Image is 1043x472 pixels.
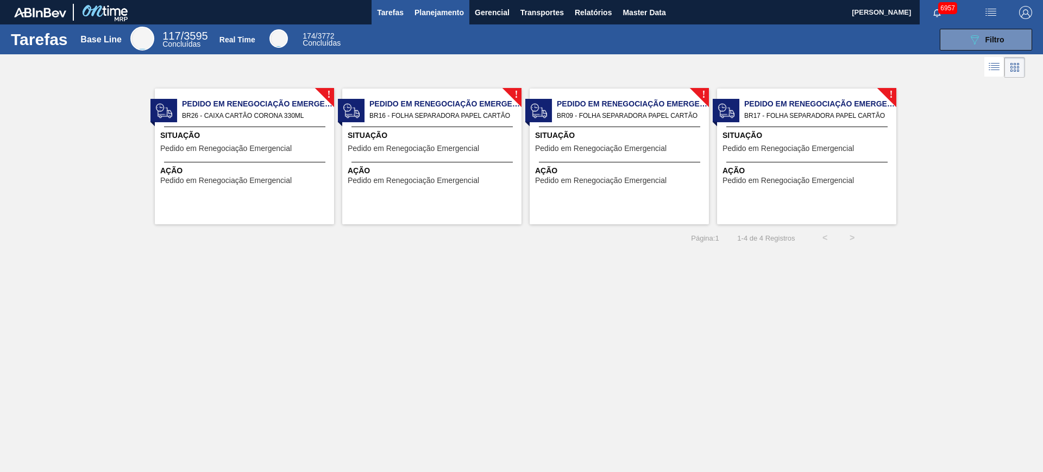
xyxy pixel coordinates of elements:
[1004,57,1025,78] div: Visão em Cards
[14,8,66,17] img: TNhmsLtSVTkK8tSr43FrP2fwEKptu5GPRR3wAAAABJRU5ErkJggg==
[182,110,325,122] span: BR26 - CAIXA CARTÃO CORONA 330ML
[722,177,854,185] span: Pedido em Renegociação Emergencial
[744,98,896,110] span: Pedido em Renegociação Emergencial
[162,30,208,42] span: / 3595
[744,110,888,122] span: BR17 - FOLHA SEPARADORA PAPEL CARTÃO
[160,130,331,141] span: Situação
[348,177,479,185] span: Pedido em Renegociação Emergencial
[219,35,255,44] div: Real Time
[162,30,180,42] span: 117
[920,5,954,20] button: Notificações
[718,103,734,119] img: status
[557,110,700,122] span: BR09 - FOLHA SEPARADORA PAPEL CARTÃO
[623,6,665,19] span: Master Data
[514,91,518,99] span: !
[889,91,893,99] span: !
[303,32,334,40] span: / 3772
[80,35,122,45] div: Base Line
[940,29,1032,51] button: Filtro
[985,35,1004,44] span: Filtro
[839,224,866,251] button: >
[1019,6,1032,19] img: Logout
[535,165,706,177] span: Ação
[369,98,521,110] span: Pedido em Renegociação Emergencial
[11,33,68,46] h1: Tarefas
[736,234,795,242] span: 1 - 4 de 4 Registros
[160,177,292,185] span: Pedido em Renegociação Emergencial
[303,33,341,47] div: Real Time
[348,130,519,141] span: Situação
[575,6,612,19] span: Relatórios
[414,6,464,19] span: Planejamento
[812,224,839,251] button: <
[702,91,705,99] span: !
[377,6,404,19] span: Tarefas
[348,165,519,177] span: Ação
[162,32,208,48] div: Base Line
[938,2,957,14] span: 6957
[160,144,292,153] span: Pedido em Renegociação Emergencial
[156,103,172,119] img: status
[691,234,719,242] span: Página : 1
[722,130,894,141] span: Situação
[303,32,315,40] span: 174
[535,177,667,185] span: Pedido em Renegociação Emergencial
[303,39,341,47] span: Concluídas
[369,110,513,122] span: BR16 - FOLHA SEPARADORA PAPEL CARTÃO
[475,6,510,19] span: Gerencial
[722,165,894,177] span: Ação
[535,144,667,153] span: Pedido em Renegociação Emergencial
[984,57,1004,78] div: Visão em Lista
[327,91,330,99] span: !
[162,40,200,48] span: Concluídas
[348,144,479,153] span: Pedido em Renegociação Emergencial
[722,144,854,153] span: Pedido em Renegociação Emergencial
[531,103,547,119] img: status
[269,29,288,48] div: Real Time
[182,98,334,110] span: Pedido em Renegociação Emergencial
[535,130,706,141] span: Situação
[984,6,997,19] img: userActions
[343,103,360,119] img: status
[130,27,154,51] div: Base Line
[160,165,331,177] span: Ação
[557,98,709,110] span: Pedido em Renegociação Emergencial
[520,6,564,19] span: Transportes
